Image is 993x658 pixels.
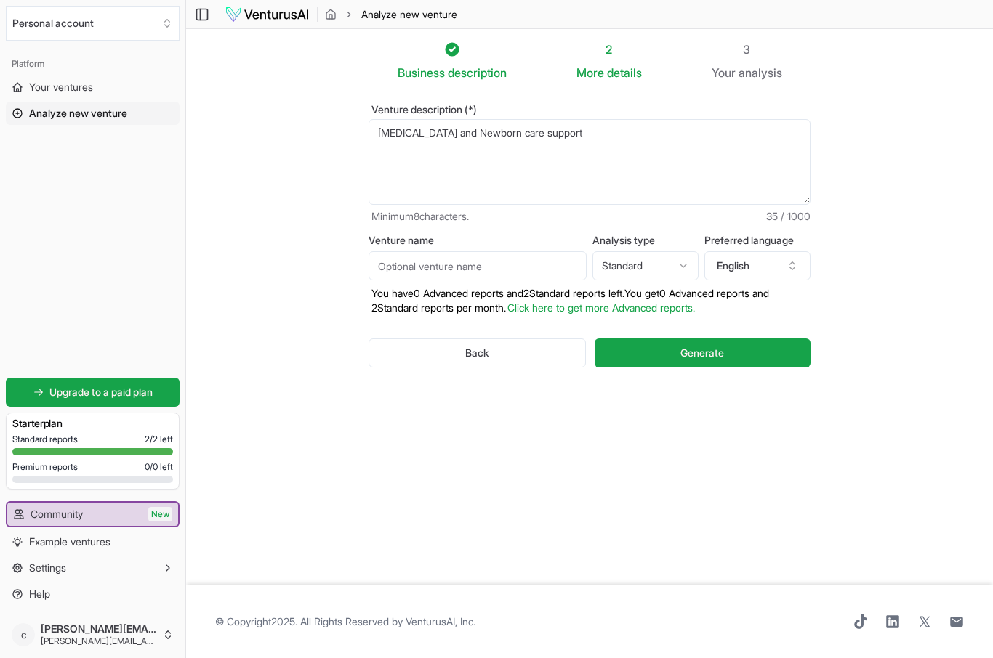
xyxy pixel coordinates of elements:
[41,622,156,635] span: [PERSON_NAME][EMAIL_ADDRESS][DOMAIN_NAME]
[29,80,93,94] span: Your ventures
[12,461,78,473] span: Premium reports
[507,301,695,314] a: Click here to get more Advanced reports.
[7,503,178,526] a: CommunityNew
[12,434,78,445] span: Standard reports
[361,7,457,22] span: Analyze new venture
[371,209,469,224] span: Minimum 8 characters.
[6,530,180,553] a: Example ventures
[607,65,642,80] span: details
[406,615,473,627] a: VenturusAI, Inc
[12,623,35,646] span: c
[225,6,310,23] img: logo
[6,378,180,407] a: Upgrade to a paid plan
[369,251,587,280] input: Optional venture name
[6,556,180,580] button: Settings
[6,582,180,606] a: Help
[29,587,50,601] span: Help
[6,76,180,99] a: Your ventures
[6,102,180,125] a: Analyze new venture
[6,52,180,76] div: Platform
[398,64,445,81] span: Business
[12,416,173,431] h3: Starter plan
[369,286,811,315] p: You have 0 Advanced reports and 2 Standard reports left. Y ou get 0 Advanced reports and 2 Standa...
[704,235,811,245] label: Preferred language
[49,385,153,399] span: Upgrade to a paid plan
[592,235,699,245] label: Analysis type
[712,64,736,81] span: Your
[148,507,172,521] span: New
[29,561,66,575] span: Settings
[145,434,173,445] span: 2 / 2 left
[6,6,180,41] button: Select an organization
[325,7,457,22] nav: breadcrumb
[576,64,604,81] span: More
[369,105,811,115] label: Venture description (*)
[448,65,507,80] span: description
[29,535,110,549] span: Example ventures
[41,635,156,647] span: [PERSON_NAME][EMAIL_ADDRESS][DOMAIN_NAME]
[31,507,83,521] span: Community
[766,209,811,224] span: 35 / 1000
[680,346,724,360] span: Generate
[215,614,475,629] span: © Copyright 2025 . All Rights Reserved by .
[6,617,180,652] button: c[PERSON_NAME][EMAIL_ADDRESS][DOMAIN_NAME][PERSON_NAME][EMAIL_ADDRESS][DOMAIN_NAME]
[595,338,811,367] button: Generate
[576,41,642,58] div: 2
[739,65,782,80] span: analysis
[712,41,782,58] div: 3
[704,251,811,280] button: English
[145,461,173,473] span: 0 / 0 left
[369,338,586,367] button: Back
[369,235,587,245] label: Venture name
[29,106,127,121] span: Analyze new venture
